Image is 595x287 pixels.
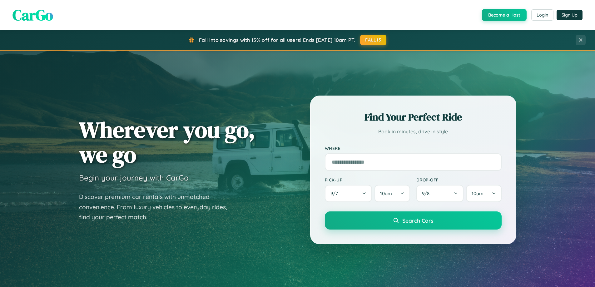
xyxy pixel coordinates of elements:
[422,191,433,196] span: 9 / 8
[557,10,583,20] button: Sign Up
[380,191,392,196] span: 10am
[325,211,502,230] button: Search Cars
[416,177,502,182] label: Drop-off
[360,35,386,45] button: FALL15
[199,37,355,43] span: Fall into savings with 15% off for all users! Ends [DATE] 10am PT.
[531,9,553,21] button: Login
[472,191,483,196] span: 10am
[325,146,502,151] label: Where
[79,117,255,167] h1: Wherever you go, we go
[325,177,410,182] label: Pick-up
[325,110,502,124] h2: Find Your Perfect Ride
[374,185,410,202] button: 10am
[482,9,527,21] button: Become a Host
[79,173,189,182] h3: Begin your journey with CarGo
[12,5,53,25] span: CarGo
[325,127,502,136] p: Book in minutes, drive in style
[466,185,501,202] button: 10am
[79,192,235,222] p: Discover premium car rentals with unmatched convenience. From luxury vehicles to everyday rides, ...
[330,191,341,196] span: 9 / 7
[325,185,372,202] button: 9/7
[416,185,464,202] button: 9/8
[402,217,433,224] span: Search Cars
